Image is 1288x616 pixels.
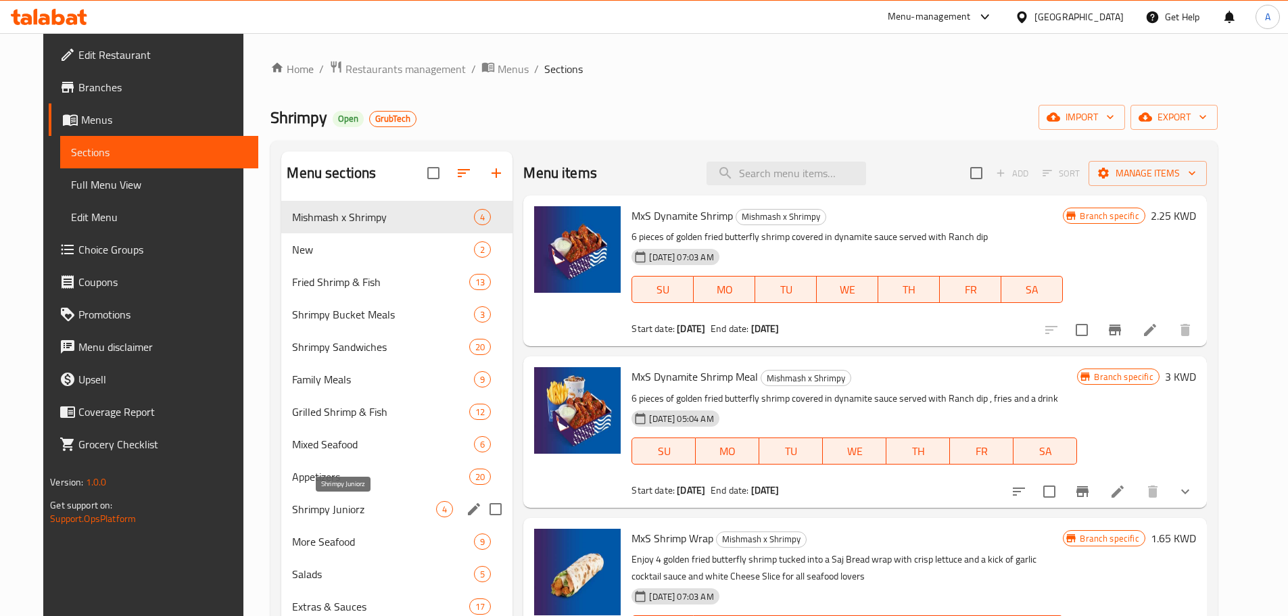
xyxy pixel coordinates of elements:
span: MxS Shrimp Wrap [631,528,713,548]
span: GrubTech [370,113,416,124]
span: Appetizers [292,469,469,485]
span: TU [761,280,811,300]
span: 20 [470,341,490,354]
a: Restaurants management [329,60,466,78]
button: import [1039,105,1125,130]
li: / [534,61,539,77]
button: FR [950,437,1013,465]
div: items [469,274,491,290]
button: export [1130,105,1218,130]
button: delete [1169,314,1201,346]
div: items [474,534,491,550]
span: [DATE] 07:03 AM [644,251,719,264]
span: Family Meals [292,371,474,387]
button: Branch-specific-item [1099,314,1131,346]
a: Menus [49,103,258,136]
h2: Menu items [523,163,597,183]
span: Extras & Sauces [292,598,469,615]
div: More Seafood9 [281,525,512,558]
span: MO [699,280,750,300]
div: Mishmash x Shrimpy [716,531,807,548]
div: Grilled Shrimp & Fish12 [281,396,512,428]
div: items [469,404,491,420]
span: Branch specific [1074,532,1144,545]
span: Select section first [1034,163,1089,184]
button: TU [755,276,817,303]
button: SU [631,276,694,303]
h6: 2.25 KWD [1151,206,1196,225]
span: Promotions [78,306,247,323]
button: Manage items [1089,161,1207,186]
span: Fried Shrimp & Fish [292,274,469,290]
a: Support.OpsPlatform [50,510,136,527]
div: Shrimpy Bucket Meals3 [281,298,512,331]
span: Upsell [78,371,247,387]
span: A [1265,9,1270,24]
span: Shrimpy Bucket Meals [292,306,474,323]
span: 13 [470,276,490,289]
span: Branch specific [1089,371,1158,383]
span: 1.0.0 [86,473,107,491]
span: FR [955,442,1008,461]
span: Mishmash x Shrimpy [717,531,806,547]
span: 9 [475,536,490,548]
h2: Menu sections [287,163,376,183]
span: SA [1007,280,1057,300]
p: Enjoy 4 golden fried butterfly shrimp tucked into a Saj Bread wrap with crisp lettuce and a kick ... [631,551,1063,585]
span: FR [945,280,996,300]
span: 4 [475,211,490,224]
span: SA [1019,442,1072,461]
span: Sort sections [448,157,480,189]
div: New [292,241,474,258]
span: Mixed Seafood [292,436,474,452]
b: [DATE] [751,320,780,337]
span: MO [701,442,754,461]
button: SA [1001,276,1063,303]
span: Grilled Shrimp & Fish [292,404,469,420]
b: [DATE] [751,481,780,499]
h6: 3 KWD [1165,367,1196,386]
button: Branch-specific-item [1066,475,1099,508]
span: Menu disclaimer [78,339,247,355]
span: Coverage Report [78,404,247,420]
div: items [474,436,491,452]
a: Menus [481,60,529,78]
span: 12 [470,406,490,419]
div: [GEOGRAPHIC_DATA] [1034,9,1124,24]
span: Open [333,113,364,124]
span: export [1141,109,1207,126]
div: Salads5 [281,558,512,590]
span: Branch specific [1074,210,1144,222]
span: Select to update [1035,477,1064,506]
p: 6 pieces of golden fried butterfly shrimp covered in dynamite sauce served with Ranch dip [631,229,1063,245]
span: Version: [50,473,83,491]
span: Shrimpy Juniorz [292,501,436,517]
div: items [474,371,491,387]
button: MO [694,276,755,303]
a: Choice Groups [49,233,258,266]
a: Grocery Checklist [49,428,258,460]
div: Menu-management [888,9,971,25]
span: Mishmash x Shrimpy [761,371,851,386]
div: items [474,241,491,258]
a: Promotions [49,298,258,331]
button: TH [886,437,950,465]
span: TH [884,280,934,300]
a: Sections [60,136,258,168]
div: items [469,469,491,485]
span: [DATE] 07:03 AM [644,590,719,603]
button: FR [940,276,1001,303]
a: Home [270,61,314,77]
div: Fried Shrimp & Fish13 [281,266,512,298]
a: Edit menu item [1142,322,1158,338]
b: [DATE] [677,481,705,499]
a: Branches [49,71,258,103]
div: Mishmash x Shrimpy4 [281,201,512,233]
span: Full Menu View [71,176,247,193]
button: edit [464,499,484,519]
button: sort-choices [1003,475,1035,508]
div: items [469,339,491,355]
img: MxS Dynamite Shrimp Meal [534,367,621,454]
span: Start date: [631,481,675,499]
